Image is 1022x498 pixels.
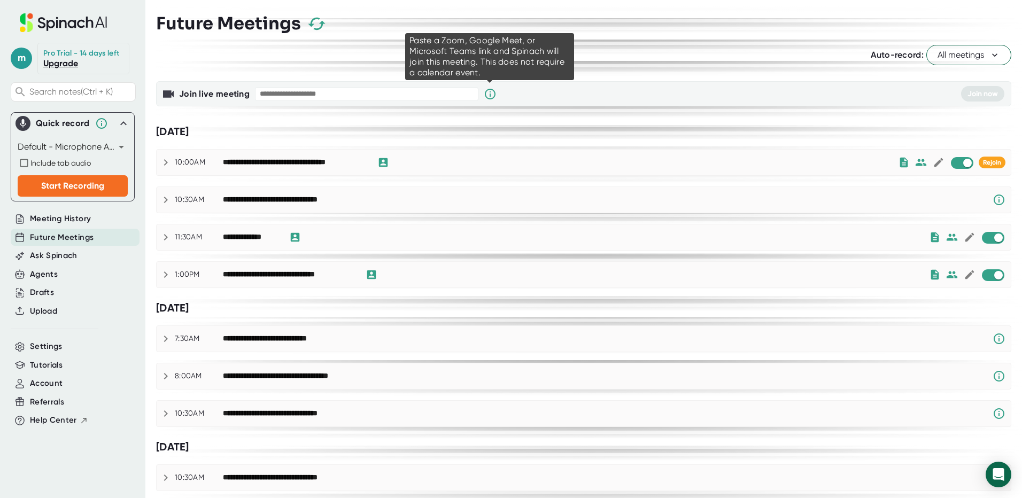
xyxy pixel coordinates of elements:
[979,157,1005,168] button: Rejoin
[30,414,77,426] span: Help Center
[993,332,1005,345] svg: Spinach requires a video conference link.
[30,396,64,408] button: Referrals
[11,48,32,69] span: m
[175,270,223,279] div: 1:00PM
[871,50,924,60] span: Auto-record:
[43,49,119,58] div: Pro Trial - 14 days left
[938,49,1000,61] span: All meetings
[16,113,130,134] div: Quick record
[179,89,250,99] b: Join live meeting
[29,87,113,97] span: Search notes (Ctrl + K)
[30,377,63,390] button: Account
[156,301,1011,315] div: [DATE]
[30,268,58,281] button: Agents
[993,193,1005,206] svg: Spinach requires a video conference link.
[18,138,128,155] div: Default - Microphone Array (Intel® Smart Sound Technology for MIPI SoundWire® Audio)
[175,334,223,344] div: 7:30AM
[926,45,1011,65] button: All meetings
[30,340,63,353] button: Settings
[175,473,223,483] div: 10:30AM
[175,232,223,242] div: 11:30AM
[993,370,1005,383] svg: Spinach requires a video conference link.
[156,125,1011,138] div: [DATE]
[175,195,223,205] div: 10:30AM
[18,157,128,169] div: Record both your microphone and the audio from your browser tab (e.g., videos, meetings, etc.)
[18,175,128,197] button: Start Recording
[983,159,1001,166] span: Rejoin
[30,231,94,244] button: Future Meetings
[993,407,1005,420] svg: Spinach requires a video conference link.
[30,359,63,371] button: Tutorials
[175,158,223,167] div: 10:00AM
[175,409,223,418] div: 10:30AM
[156,13,301,34] h3: Future Meetings
[30,213,91,225] button: Meeting History
[986,462,1011,487] div: Open Intercom Messenger
[30,305,57,317] button: Upload
[30,286,54,299] button: Drafts
[967,89,998,98] span: Join now
[41,181,104,191] span: Start Recording
[30,159,91,167] span: Include tab audio
[961,86,1004,102] button: Join now
[175,371,223,381] div: 8:00AM
[156,440,1011,454] div: [DATE]
[30,250,78,262] button: Ask Spinach
[30,414,88,426] button: Help Center
[43,58,78,68] a: Upgrade
[36,118,90,129] div: Quick record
